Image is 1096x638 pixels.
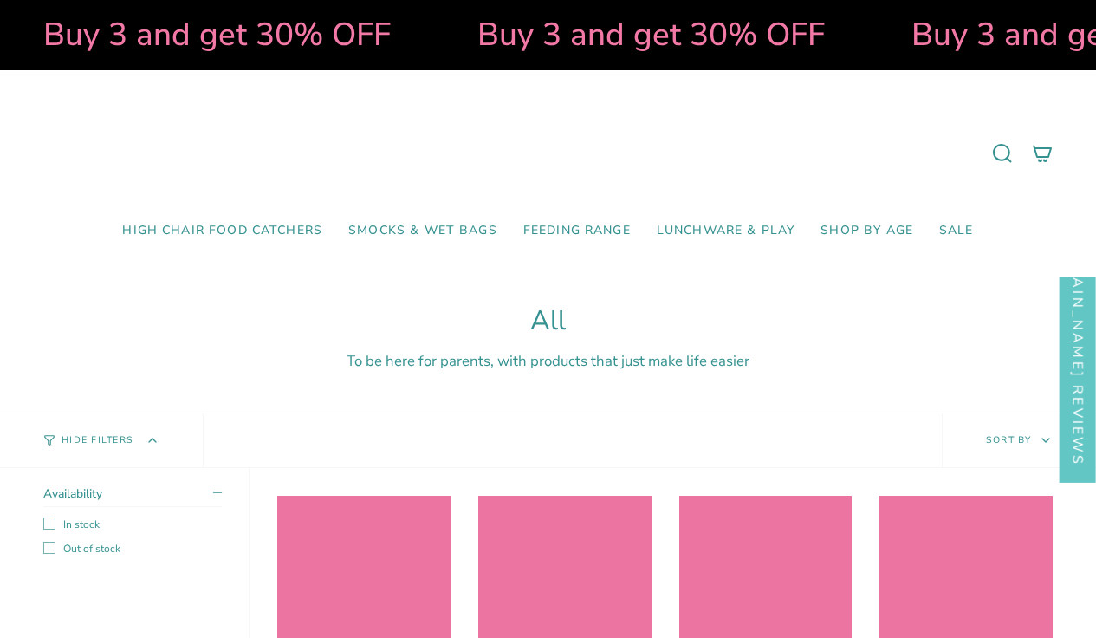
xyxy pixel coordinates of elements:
a: High Chair Food Catchers [109,211,335,251]
a: Smocks & Wet Bags [335,211,510,251]
span: Availability [43,485,102,502]
a: Shop by Age [807,211,926,251]
span: Smocks & Wet Bags [348,224,497,238]
h1: All [43,305,1053,337]
span: Sort by [986,433,1032,446]
a: SALE [926,211,987,251]
label: In stock [43,518,222,531]
button: Sort by [942,413,1096,467]
summary: Availability [43,485,222,507]
span: Feeding Range [523,224,631,238]
label: Out of stock [43,542,222,556]
span: Hide Filters [62,436,133,446]
span: Shop by Age [820,224,913,238]
div: Click to open Judge.me floating reviews tab [1060,192,1096,483]
a: Lunchware & Play [644,211,807,251]
span: High Chair Food Catchers [122,224,322,238]
span: SALE [939,224,974,238]
span: Lunchware & Play [657,224,794,238]
span: To be here for parents, with products that just make life easier [347,351,749,371]
a: Mumma’s Little Helpers [399,96,697,211]
a: Feeding Range [510,211,644,251]
strong: Buy 3 and get 30% OFF [426,13,774,56]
